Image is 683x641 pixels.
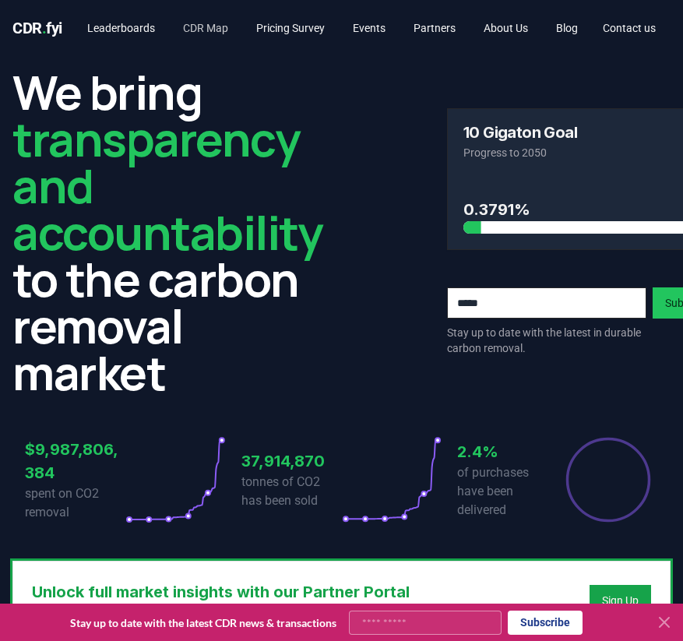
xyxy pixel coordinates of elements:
[25,484,125,522] p: spent on CO2 removal
[590,14,668,42] a: Contact us
[590,585,651,616] button: Sign Up
[32,580,571,604] h3: Unlock full market insights with our Partner Portal
[75,14,590,42] nav: Main
[447,325,646,356] p: Stay up to date with the latest in durable carbon removal.
[12,17,62,39] a: CDR.fyi
[544,14,590,42] a: Blog
[401,14,468,42] a: Partners
[565,436,652,523] div: Percentage of sales delivered
[457,440,558,463] h3: 2.4%
[471,14,540,42] a: About Us
[75,14,167,42] a: Leaderboards
[457,463,558,519] p: of purchases have been delivered
[340,14,398,42] a: Events
[241,449,342,473] h3: 37,914,870
[12,107,322,264] span: transparency and accountability
[12,69,322,396] h2: We bring to the carbon removal market
[602,593,639,608] a: Sign Up
[25,438,125,484] h3: $9,987,806,384
[171,14,241,42] a: CDR Map
[12,19,62,37] span: CDR fyi
[463,125,577,140] h3: 10 Gigaton Goal
[241,473,342,510] p: tonnes of CO2 has been sold
[244,14,337,42] a: Pricing Survey
[42,19,47,37] span: .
